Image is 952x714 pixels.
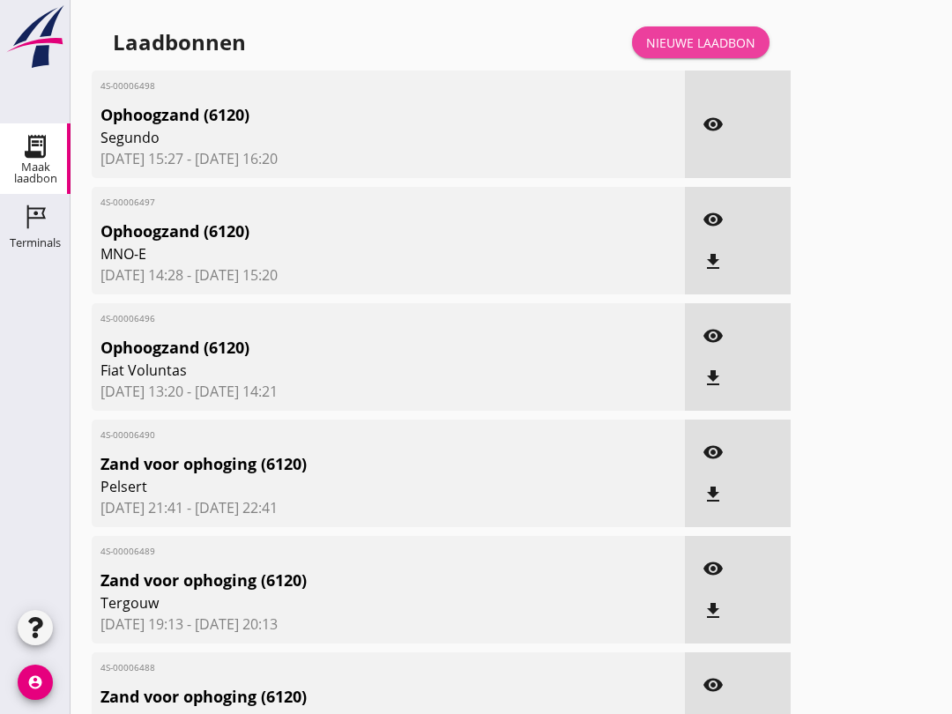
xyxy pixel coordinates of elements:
span: Zand voor ophoging (6120) [100,452,580,476]
span: 4S-00006498 [100,79,580,93]
span: 4S-00006488 [100,661,580,674]
i: visibility [703,114,724,135]
i: file_download [703,368,724,389]
span: Zand voor ophoging (6120) [100,569,580,592]
span: Ophoogzand (6120) [100,219,580,243]
img: logo-small.a267ee39.svg [4,4,67,70]
span: [DATE] 14:28 - [DATE] 15:20 [100,264,676,286]
i: visibility [703,209,724,230]
span: 4S-00006489 [100,545,580,558]
span: 4S-00006496 [100,312,580,325]
span: Zand voor ophoging (6120) [100,685,580,709]
span: [DATE] 21:41 - [DATE] 22:41 [100,497,676,518]
i: visibility [703,442,724,463]
i: account_circle [18,665,53,700]
i: visibility [703,674,724,695]
i: file_download [703,251,724,272]
span: Ophoogzand (6120) [100,103,580,127]
span: Segundo [100,127,580,148]
i: visibility [703,558,724,579]
span: Tergouw [100,592,580,614]
span: [DATE] 15:27 - [DATE] 16:20 [100,148,676,169]
i: visibility [703,325,724,346]
a: Nieuwe laadbon [632,26,770,58]
div: Laadbonnen [113,28,246,56]
div: Terminals [10,237,61,249]
span: Pelsert [100,476,580,497]
div: Nieuwe laadbon [646,33,755,52]
span: [DATE] 19:13 - [DATE] 20:13 [100,614,676,635]
span: Ophoogzand (6120) [100,336,580,360]
i: file_download [703,484,724,505]
span: 4S-00006497 [100,196,580,209]
span: 4S-00006490 [100,428,580,442]
i: file_download [703,600,724,621]
span: MNO-E [100,243,580,264]
span: [DATE] 13:20 - [DATE] 14:21 [100,381,676,402]
span: Fiat Voluntas [100,360,580,381]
